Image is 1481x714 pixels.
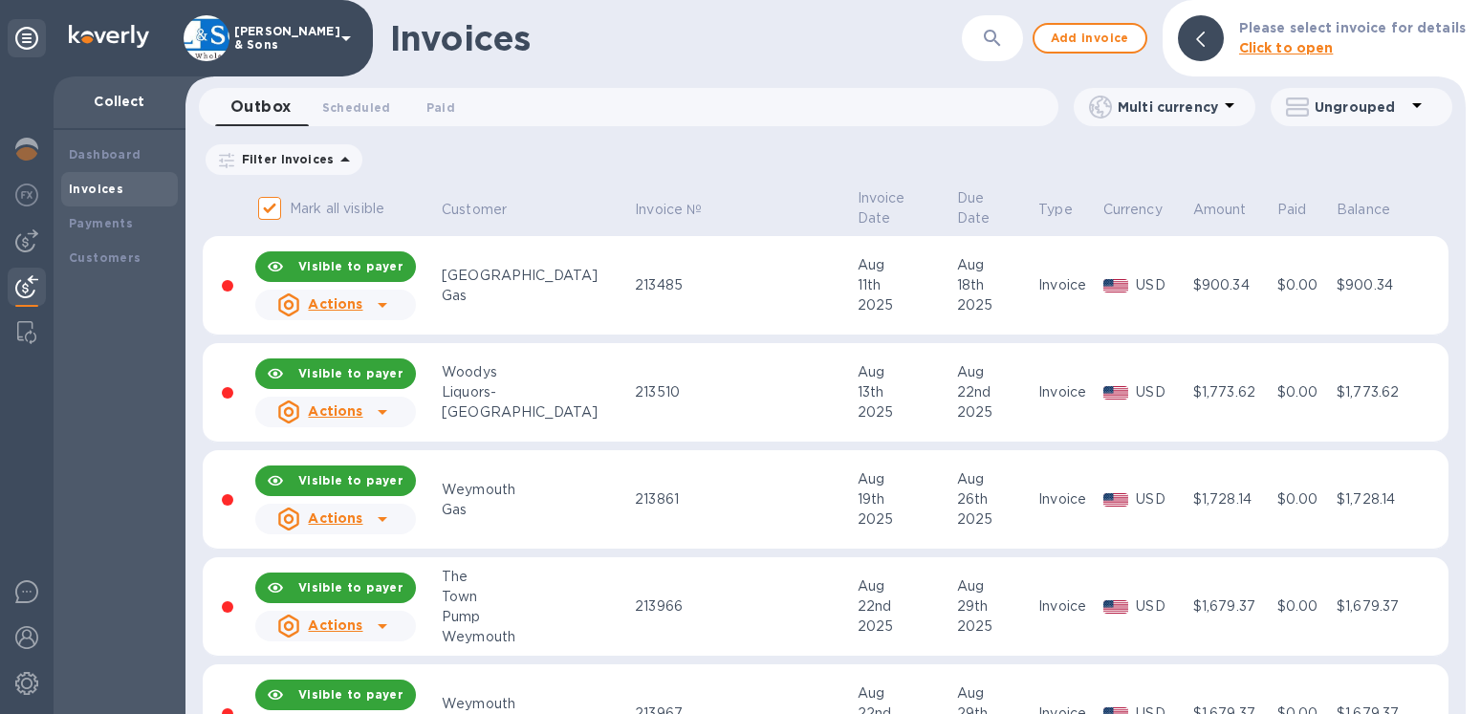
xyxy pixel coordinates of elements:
div: $1,679.37 [1193,596,1272,617]
b: Click to open [1239,40,1334,55]
div: 213485 [635,275,851,295]
div: 2025 [957,295,1033,315]
p: USD [1136,596,1187,617]
div: $0.00 [1277,489,1332,509]
div: $0.00 [1277,596,1332,617]
button: Add invoice [1033,23,1147,54]
span: Type [1038,200,1098,220]
div: 213966 [635,596,851,617]
div: $1,773.62 [1337,382,1415,402]
div: 2025 [957,617,1033,637]
p: USD [1136,382,1187,402]
h1: Invoices [390,18,531,58]
p: Due Date [957,188,1008,228]
div: 2025 [957,402,1033,422]
img: Foreign exchange [15,184,38,206]
div: 19th [858,489,951,509]
div: Invoice [1038,275,1098,295]
div: 22nd [957,382,1033,402]
div: Aug [957,255,1033,275]
div: $1,728.14 [1337,489,1415,509]
img: USD [1103,279,1129,292]
img: Logo [69,25,149,48]
div: Invoice [1038,489,1098,509]
div: 2025 [858,402,951,422]
p: Amount [1193,200,1247,220]
div: Aug [858,362,951,382]
div: 13th [858,382,951,402]
div: Liquors-[GEOGRAPHIC_DATA] [442,382,629,422]
span: Add invoice [1050,27,1130,50]
div: Weymouth [442,480,629,500]
span: Invoice Date [858,188,951,228]
div: 22nd [858,596,951,617]
div: $900.34 [1193,275,1272,295]
div: Unpin categories [8,19,46,57]
div: Aug [957,576,1033,596]
div: Woodys [442,362,629,382]
div: Aug [858,576,951,596]
b: Visible to payer [298,366,403,380]
div: 26th [957,489,1033,509]
span: Scheduled [322,97,391,118]
div: 213510 [635,382,851,402]
span: Paid [426,97,455,118]
div: $1,728.14 [1193,489,1272,509]
div: Weymouth [442,627,629,647]
div: 18th [957,275,1033,295]
div: Invoice [1038,596,1098,617]
div: Invoice [1038,382,1098,402]
b: Dashboard [69,147,142,162]
p: Type [1038,200,1073,220]
u: Actions [308,617,362,633]
div: Town [442,587,629,607]
img: USD [1103,493,1129,507]
div: The [442,567,629,587]
p: Filter Invoices [234,151,334,167]
img: USD [1103,386,1129,400]
div: $0.00 [1277,275,1332,295]
div: 2025 [858,617,951,637]
p: Customer [442,200,507,220]
b: Payments [69,216,133,230]
b: Visible to payer [298,473,403,487]
span: Outbox [230,94,292,120]
div: 2025 [957,509,1033,530]
p: Currency [1103,200,1163,220]
div: $900.34 [1337,275,1415,295]
div: $0.00 [1277,382,1332,402]
div: 11th [858,275,951,295]
p: Multi currency [1118,97,1218,117]
span: Balance [1337,200,1415,220]
img: USD [1103,600,1129,614]
span: Currency [1103,200,1187,220]
p: Mark all visible [290,199,384,219]
p: Collect [69,92,170,111]
div: $1,773.62 [1193,382,1272,402]
div: Aug [858,469,951,489]
div: 2025 [858,509,951,530]
span: Amount [1193,200,1272,220]
div: Weymouth [442,694,629,714]
u: Actions [308,296,362,312]
span: Invoice № [635,200,727,220]
u: Actions [308,510,362,526]
div: Gas [442,500,629,520]
div: [GEOGRAPHIC_DATA] [442,266,629,286]
p: USD [1136,275,1187,295]
div: Pump [442,607,629,627]
div: 29th [957,596,1033,617]
p: [PERSON_NAME] & Sons [234,25,330,52]
b: Visible to payer [298,580,403,595]
span: Customer [442,200,532,220]
u: Actions [308,403,362,419]
b: Customers [69,250,142,265]
p: Invoice № [635,200,702,220]
span: Due Date [957,188,1033,228]
div: $1,679.37 [1337,596,1415,617]
p: Ungrouped [1315,97,1405,117]
b: Invoices [69,182,123,196]
div: Aug [858,255,951,275]
div: 2025 [858,295,951,315]
span: Paid [1277,200,1332,220]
